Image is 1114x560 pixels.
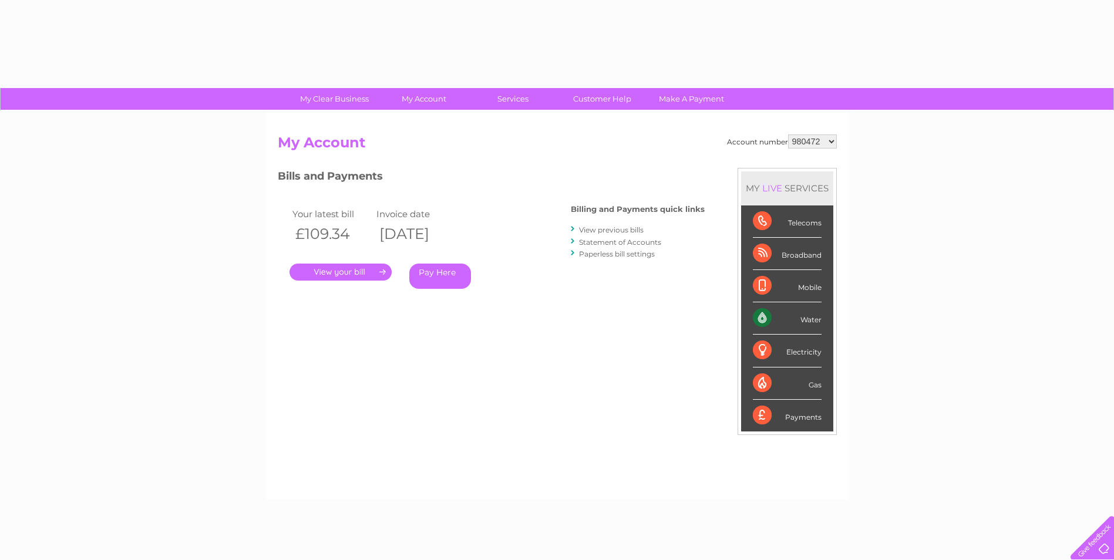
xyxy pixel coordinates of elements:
[554,88,651,110] a: Customer Help
[753,400,822,431] div: Payments
[753,205,822,238] div: Telecoms
[290,222,374,246] th: £109.34
[753,302,822,335] div: Water
[278,168,705,188] h3: Bills and Payments
[760,183,785,194] div: LIVE
[409,264,471,289] a: Pay Here
[753,367,822,400] div: Gas
[753,335,822,367] div: Electricity
[753,270,822,302] div: Mobile
[579,225,644,234] a: View previous bills
[579,249,655,258] a: Paperless bill settings
[571,205,705,214] h4: Billing and Payments quick links
[373,206,458,222] td: Invoice date
[579,238,661,247] a: Statement of Accounts
[375,88,472,110] a: My Account
[373,222,458,246] th: [DATE]
[643,88,740,110] a: Make A Payment
[290,264,392,281] a: .
[727,134,837,149] div: Account number
[741,171,833,205] div: MY SERVICES
[286,88,383,110] a: My Clear Business
[290,206,374,222] td: Your latest bill
[278,134,837,157] h2: My Account
[465,88,561,110] a: Services
[753,238,822,270] div: Broadband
